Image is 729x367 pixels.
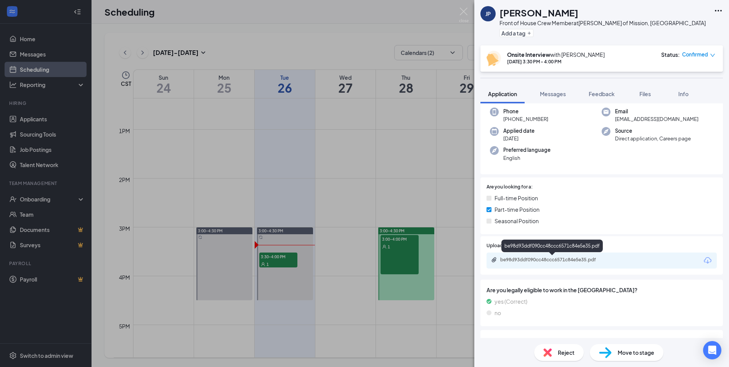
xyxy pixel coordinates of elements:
div: Open Intercom Messenger [703,341,721,359]
span: yes (Correct) [495,297,527,306]
span: Part-time Position [495,205,540,214]
span: Confirmed [682,51,708,58]
span: Applied date [503,127,535,135]
svg: Paperclip [491,257,497,263]
span: down [710,53,715,58]
span: no [495,309,501,317]
div: [DATE] 3:30 PM - 4:00 PM [507,58,605,65]
div: Front of House Crew Member at [PERSON_NAME] of Mission, [GEOGRAPHIC_DATA] [499,19,706,27]
h1: [PERSON_NAME] [499,6,578,19]
button: PlusAdd a tag [499,29,533,37]
span: Email [615,108,698,115]
span: Are you at least 14 years of age or older? [487,336,717,344]
span: Reject [558,348,575,357]
a: Paperclipbe98d93ddf090cc48ccc6571c84e5e35.pdf [491,257,615,264]
div: JP [485,10,491,18]
span: Seasonal Position [495,217,539,225]
span: Phone [503,108,548,115]
span: [DATE] [503,135,535,142]
span: Messages [540,90,566,97]
span: Files [639,90,651,97]
div: be98d93ddf090cc48ccc6571c84e5e35.pdf [500,257,607,263]
span: Upload Resume [487,242,521,249]
span: Direct application, Careers page [615,135,691,142]
svg: Download [703,256,712,265]
svg: Ellipses [714,6,723,15]
span: Feedback [589,90,615,97]
div: with [PERSON_NAME] [507,51,605,58]
b: Onsite Interview [507,51,550,58]
span: Preferred language [503,146,551,154]
span: Source [615,127,691,135]
span: Application [488,90,517,97]
span: Move to stage [618,348,654,357]
span: [EMAIL_ADDRESS][DOMAIN_NAME] [615,115,698,123]
span: [PHONE_NUMBER] [503,115,548,123]
span: English [503,154,551,162]
div: be98d93ddf090cc48ccc6571c84e5e35.pdf [501,240,603,252]
span: Are you looking for a: [487,183,533,191]
span: Info [678,90,689,97]
div: Status : [661,51,680,58]
span: Full-time Position [495,194,538,202]
span: Are you legally eligible to work in the [GEOGRAPHIC_DATA]? [487,286,717,294]
svg: Plus [527,31,531,35]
